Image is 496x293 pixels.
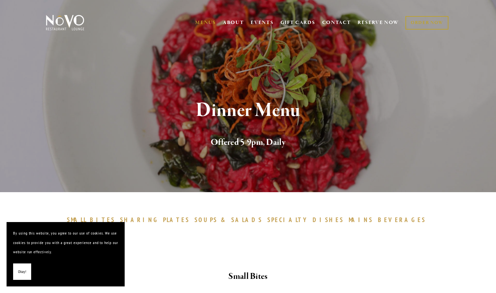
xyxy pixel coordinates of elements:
[231,216,263,224] span: SALADS
[67,216,118,224] a: SMALLBITES
[349,216,377,224] a: MAINS
[67,216,87,224] span: SMALL
[7,222,125,286] section: Cookie banner
[13,229,118,257] p: By using this website, you agree to our use of cookies. We use cookies to provide you with a grea...
[163,216,190,224] span: PLATES
[195,19,216,26] a: MENUS
[57,100,439,121] h1: Dinner Menu
[57,136,439,149] h2: Offered 5-9pm, Daily
[13,263,31,280] button: Okay!
[313,216,344,224] span: DISHES
[280,16,315,29] a: GIFT CARDS
[45,14,86,31] img: Novo Restaurant &amp; Lounge
[405,16,448,30] a: ORDER NOW
[358,16,399,29] a: RESERVE NOW
[322,16,351,29] a: CONTACT
[267,216,309,224] span: SPECIALTY
[195,216,266,224] a: SOUPS&SALADS
[221,216,228,224] span: &
[120,216,160,224] span: SHARING
[18,267,26,277] span: Okay!
[349,216,373,224] span: MAINS
[267,216,347,224] a: SPECIALTYDISHES
[251,19,273,26] a: EVENTS
[228,271,267,282] strong: Small Bites
[378,216,426,224] span: BEVERAGES
[120,216,193,224] a: SHARINGPLATES
[195,216,217,224] span: SOUPS
[90,216,115,224] span: BITES
[223,19,244,26] a: ABOUT
[378,216,429,224] a: BEVERAGES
